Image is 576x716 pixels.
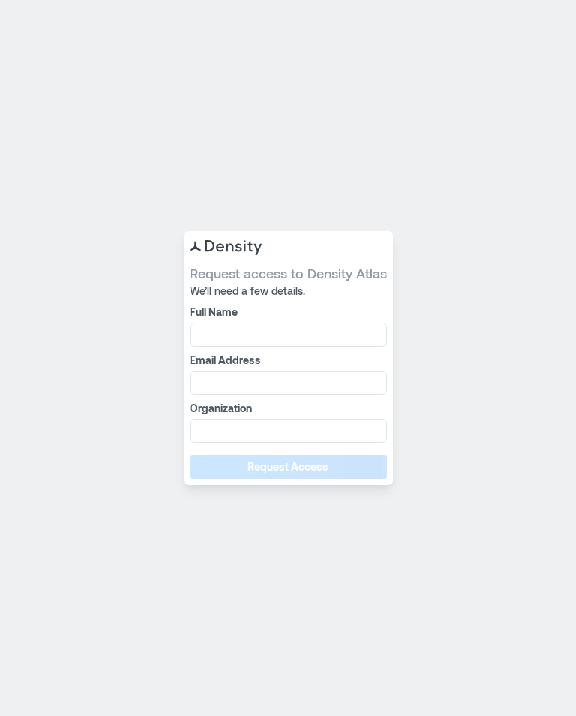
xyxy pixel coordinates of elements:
[247,459,328,474] span: Request Access
[190,284,387,299] span: We’ll need a few details.
[190,455,387,479] button: Request Access
[190,353,384,368] label: Email Address
[190,305,384,320] label: Full Name
[190,401,384,416] label: Organization
[190,264,387,282] span: Request access to Density Atlas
